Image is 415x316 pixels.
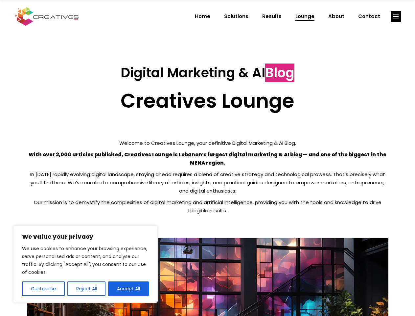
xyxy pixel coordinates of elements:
[22,281,65,296] button: Customise
[27,170,388,195] p: In [DATE] rapidly evolving digital landscape, staying ahead requires a blend of creative strategy...
[14,6,80,27] img: Creatives
[351,8,387,25] a: Contact
[391,11,401,22] a: link
[22,233,149,241] p: We value your privacy
[265,64,294,82] span: Blog
[22,245,149,276] p: We use cookies to enhance your browsing experience, serve personalised ads or content, and analys...
[328,8,344,25] span: About
[108,281,149,296] button: Accept All
[295,8,314,25] span: Lounge
[224,8,248,25] span: Solutions
[288,8,321,25] a: Lounge
[195,8,210,25] span: Home
[321,8,351,25] a: About
[13,226,158,303] div: We value your privacy
[67,281,106,296] button: Reject All
[27,139,388,147] p: Welcome to Creatives Lounge, your definitive Digital Marketing & AI Blog.
[27,198,388,215] p: Our mission is to demystify the complexities of digital marketing and artificial intelligence, pr...
[27,89,388,113] h2: Creatives Lounge
[358,8,380,25] span: Contact
[262,8,282,25] span: Results
[255,8,288,25] a: Results
[27,65,388,81] h3: Digital Marketing & AI
[29,151,386,166] strong: With over 2,000 articles published, Creatives Lounge is Lebanon’s largest digital marketing & AI ...
[188,8,217,25] a: Home
[217,8,255,25] a: Solutions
